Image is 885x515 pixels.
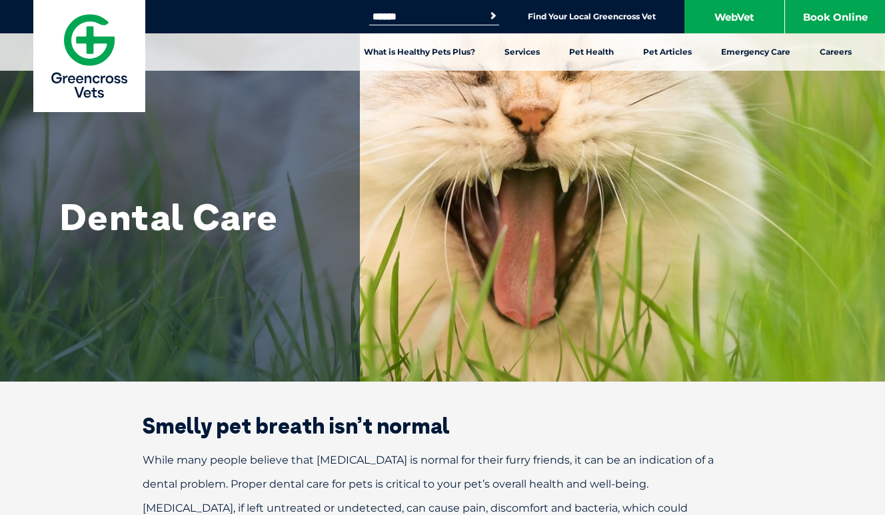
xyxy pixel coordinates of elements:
[628,33,706,71] a: Pet Articles
[490,33,554,71] a: Services
[486,9,500,23] button: Search
[528,11,656,22] a: Find Your Local Greencross Vet
[554,33,628,71] a: Pet Health
[805,33,866,71] a: Careers
[349,33,490,71] a: What is Healthy Pets Plus?
[60,197,327,237] h1: Dental Care
[143,412,450,439] span: Smelly pet breath isn’t normal
[706,33,805,71] a: Emergency Care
